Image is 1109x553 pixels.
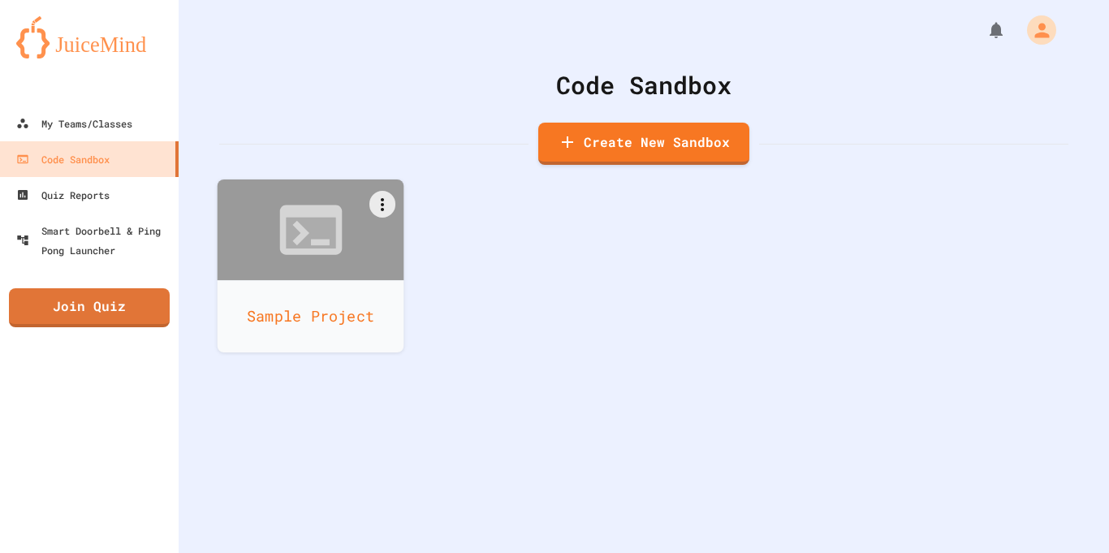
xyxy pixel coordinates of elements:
[9,288,170,327] a: Join Quiz
[538,123,749,165] a: Create New Sandbox
[16,16,162,58] img: logo-orange.svg
[16,114,132,133] div: My Teams/Classes
[218,280,404,352] div: Sample Project
[1010,11,1060,49] div: My Account
[16,221,172,260] div: Smart Doorbell & Ping Pong Launcher
[16,185,110,205] div: Quiz Reports
[16,149,110,169] div: Code Sandbox
[219,67,1068,103] div: Code Sandbox
[956,16,1010,44] div: My Notifications
[218,179,404,352] a: Sample Project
